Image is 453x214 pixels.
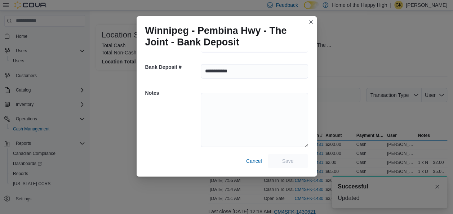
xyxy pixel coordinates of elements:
[268,154,308,168] button: Save
[145,60,199,74] h5: Bank Deposit #
[246,157,262,165] span: Cancel
[282,157,294,165] span: Save
[145,25,302,48] h1: Winnipeg - Pembina Hwy - The Joint - Bank Deposit
[145,86,199,100] h5: Notes
[307,18,315,26] button: Closes this modal window
[243,154,265,168] button: Cancel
